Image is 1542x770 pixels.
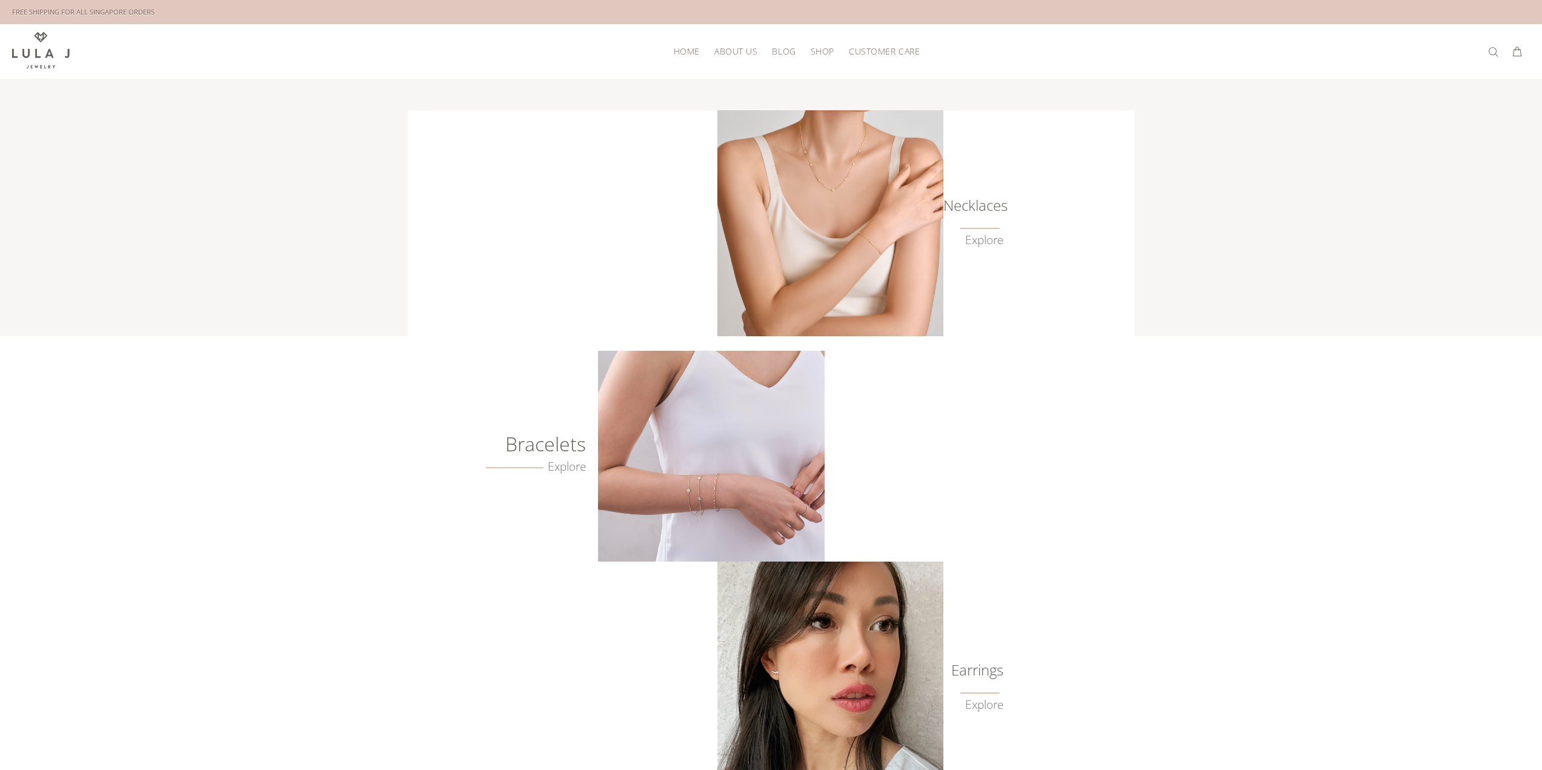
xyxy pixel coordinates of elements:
[943,199,1003,211] h6: Necklaces
[598,351,824,562] img: Crafted Gold Bracelets from Lula J Jewelry
[666,42,707,61] a: HOME
[12,5,155,19] div: FREE SHIPPING FOR ALL SINGAPORE ORDERS
[717,110,943,336] img: Lula J Gold Necklaces Collection
[965,698,1003,712] a: Explore
[674,47,700,56] span: HOME
[765,42,803,61] a: BLOG
[943,664,1003,676] a: Earrings
[811,47,834,56] span: SHOP
[842,42,920,61] a: CUSTOMER CARE
[772,47,796,56] span: BLOG
[803,42,842,61] a: SHOP
[849,47,920,56] span: CUSTOMER CARE
[965,233,1003,247] a: Explore
[707,42,765,61] a: ABOUT US
[486,460,587,474] a: Explore
[714,47,757,56] span: ABOUT US
[449,438,586,450] h6: Bracelets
